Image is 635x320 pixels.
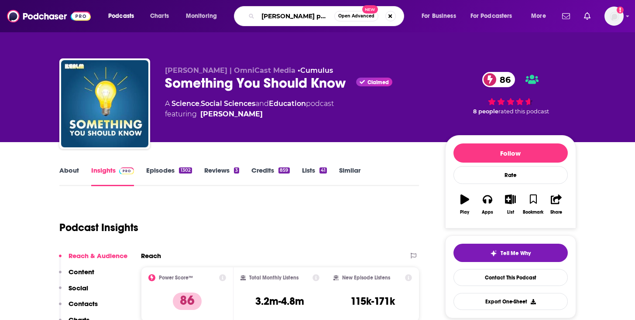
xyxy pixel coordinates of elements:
[300,66,333,75] a: Cumulus
[91,166,134,186] a: InsightsPodchaser Pro
[278,167,289,174] div: 859
[473,108,498,115] span: 8 people
[476,189,499,220] button: Apps
[141,252,161,260] h2: Reach
[108,10,134,22] span: Podcasts
[61,60,148,147] img: Something You Should Know
[119,167,134,174] img: Podchaser Pro
[269,99,306,108] a: Education
[69,268,94,276] p: Content
[150,10,169,22] span: Charts
[604,7,624,26] img: User Profile
[201,99,255,108] a: Social Sciences
[362,5,378,14] span: New
[59,300,98,316] button: Contacts
[460,210,469,215] div: Play
[339,166,360,186] a: Similar
[453,293,568,310] button: Export One-Sheet
[234,167,239,174] div: 3
[144,9,174,23] a: Charts
[422,10,456,22] span: For Business
[522,189,545,220] button: Bookmark
[523,210,543,215] div: Bookmark
[342,275,390,281] h2: New Episode Listens
[498,108,549,115] span: rated this podcast
[204,166,239,186] a: Reviews3
[559,9,573,24] a: Show notifications dropdown
[200,109,263,119] a: Mike Carruthers
[453,269,568,286] a: Contact This Podcast
[302,166,327,186] a: Lists41
[255,99,269,108] span: and
[7,8,91,24] img: Podchaser - Follow, Share and Rate Podcasts
[179,167,192,174] div: 1302
[617,7,624,14] svg: Add a profile image
[165,66,295,75] span: [PERSON_NAME] | OmniCast Media
[580,9,594,24] a: Show notifications dropdown
[59,252,127,268] button: Reach & Audience
[180,9,228,23] button: open menu
[491,72,515,87] span: 86
[507,210,514,215] div: List
[251,166,289,186] a: Credits859
[165,109,334,119] span: featuring
[59,268,94,284] button: Content
[545,189,567,220] button: Share
[59,284,88,300] button: Social
[445,66,576,120] div: 86 8 peoplerated this podcast
[499,189,522,220] button: List
[490,250,497,257] img: tell me why sparkle
[102,9,145,23] button: open menu
[146,166,192,186] a: Episodes1302
[470,10,512,22] span: For Podcasters
[453,244,568,262] button: tell me why sparkleTell Me Why
[199,99,201,108] span: ,
[604,7,624,26] span: Logged in as megcassidy
[482,210,493,215] div: Apps
[453,143,568,163] button: Follow
[453,166,568,184] div: Rate
[159,275,193,281] h2: Power Score™
[465,9,525,23] button: open menu
[367,80,389,85] span: Claimed
[249,275,299,281] h2: Total Monthly Listens
[59,221,138,234] h1: Podcast Insights
[69,300,98,308] p: Contacts
[350,295,395,308] h3: 115k-171k
[173,293,202,310] p: 86
[319,167,327,174] div: 41
[501,250,531,257] span: Tell Me Why
[69,252,127,260] p: Reach & Audience
[165,99,334,119] div: A podcast
[531,10,546,22] span: More
[338,14,374,18] span: Open Advanced
[604,7,624,26] button: Show profile menu
[255,295,304,308] h3: 3.2m-4.8m
[525,9,557,23] button: open menu
[415,9,467,23] button: open menu
[242,6,412,26] div: Search podcasts, credits, & more...
[453,189,476,220] button: Play
[59,166,79,186] a: About
[69,284,88,292] p: Social
[258,9,334,23] input: Search podcasts, credits, & more...
[482,72,515,87] a: 86
[298,66,333,75] span: •
[550,210,562,215] div: Share
[334,11,378,21] button: Open AdvancedNew
[186,10,217,22] span: Monitoring
[172,99,199,108] a: Science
